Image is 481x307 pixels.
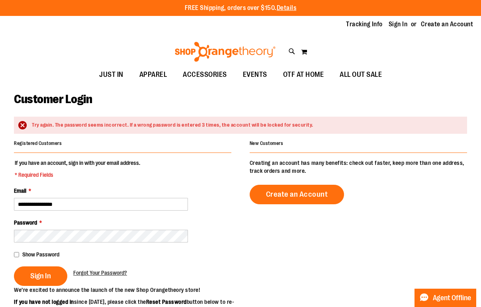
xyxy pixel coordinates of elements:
p: FREE Shipping, orders over $150. [185,4,297,13]
a: Create an Account [421,20,473,29]
p: Creating an account has many benefits: check out faster, keep more than one address, track orders... [250,159,467,175]
button: Agent Offline [415,289,476,307]
strong: Reset Password [146,299,187,305]
span: Forgot Your Password? [73,270,127,276]
a: Details [277,4,297,12]
p: We’re excited to announce the launch of the new Shop Orangetheory store! [14,286,240,294]
span: Password [14,219,37,226]
span: Customer Login [14,92,92,106]
span: APPAREL [139,66,167,84]
span: ACCESSORIES [183,66,227,84]
a: Create an Account [250,185,344,204]
a: Tracking Info [346,20,383,29]
span: EVENTS [243,66,267,84]
strong: If you have not logged in [14,299,74,305]
div: Try again. The password seems incorrect. If a wrong password is entered 3 times, the account will... [32,121,459,129]
img: Shop Orangetheory [174,42,277,62]
span: ALL OUT SALE [340,66,382,84]
span: Email [14,188,26,194]
strong: New Customers [250,141,284,146]
span: OTF AT HOME [283,66,324,84]
span: Sign In [30,272,51,280]
span: Create an Account [266,190,328,199]
span: Agent Offline [433,294,471,302]
span: JUST IN [99,66,123,84]
a: Sign In [389,20,408,29]
a: Forgot Your Password? [73,269,127,277]
legend: If you have an account, sign in with your email address. [14,159,141,179]
strong: Registered Customers [14,141,62,146]
span: * Required Fields [15,171,140,179]
span: Show Password [22,251,59,258]
button: Sign In [14,266,67,286]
